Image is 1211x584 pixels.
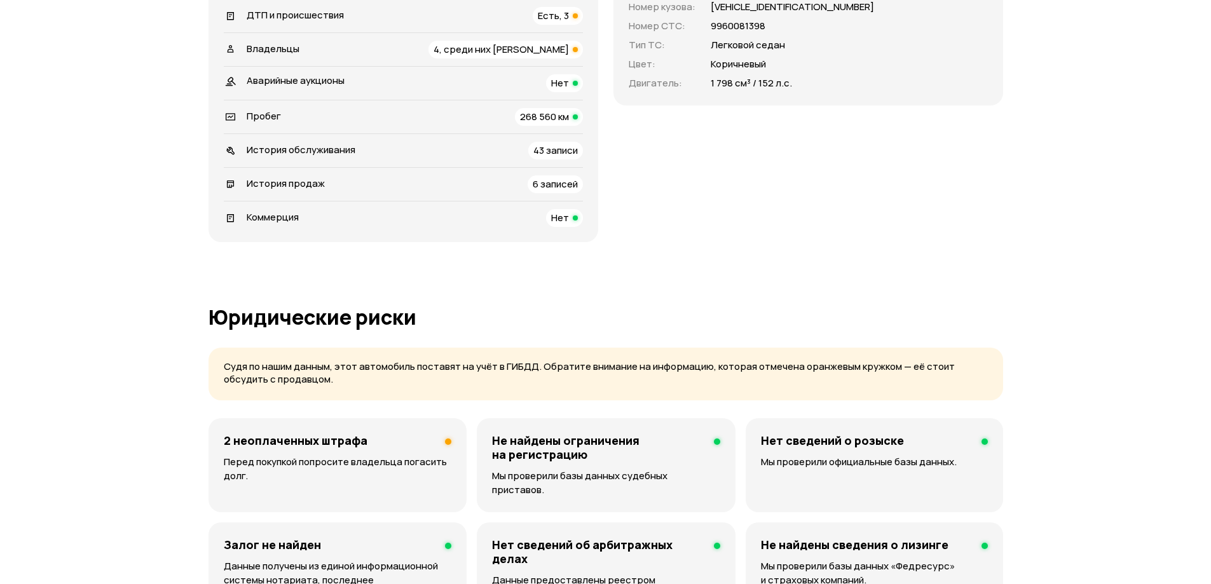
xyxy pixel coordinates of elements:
[224,433,367,447] h4: 2 неоплаченных штрафа
[711,76,792,90] p: 1 798 см³ / 152 л.с.
[629,57,695,71] p: Цвет :
[209,306,1003,329] h1: Юридические риски
[551,211,569,224] span: Нет
[538,9,569,22] span: Есть, 3
[224,455,451,483] p: Перед покупкой попросите владельца погасить долг.
[492,538,704,566] h4: Нет сведений об арбитражных делах
[224,538,321,552] h4: Залог не найден
[247,74,345,87] span: Аварийные аукционы
[551,76,569,90] span: Нет
[247,109,281,123] span: Пробег
[629,19,695,33] p: Номер СТС :
[711,38,785,52] p: Легковой седан
[247,42,299,55] span: Владельцы
[247,177,325,190] span: История продаж
[711,19,765,33] p: 9960081398
[492,433,704,461] h4: Не найдены ограничения на регистрацию
[629,38,695,52] p: Тип ТС :
[247,143,355,156] span: История обслуживания
[533,177,578,191] span: 6 записей
[224,360,988,386] p: Судя по нашим данным, этот автомобиль поставят на учёт в ГИБДД. Обратите внимание на информацию, ...
[247,8,344,22] span: ДТП и происшествия
[761,455,988,469] p: Мы проверили официальные базы данных.
[761,538,948,552] h4: Не найдены сведения о лизинге
[533,144,578,157] span: 43 записи
[492,469,720,497] p: Мы проверили базы данных судебных приставов.
[711,57,766,71] p: Коричневый
[629,76,695,90] p: Двигатель :
[434,43,569,56] span: 4, среди них [PERSON_NAME]
[520,110,569,123] span: 268 560 км
[247,210,299,224] span: Коммерция
[761,433,904,447] h4: Нет сведений о розыске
